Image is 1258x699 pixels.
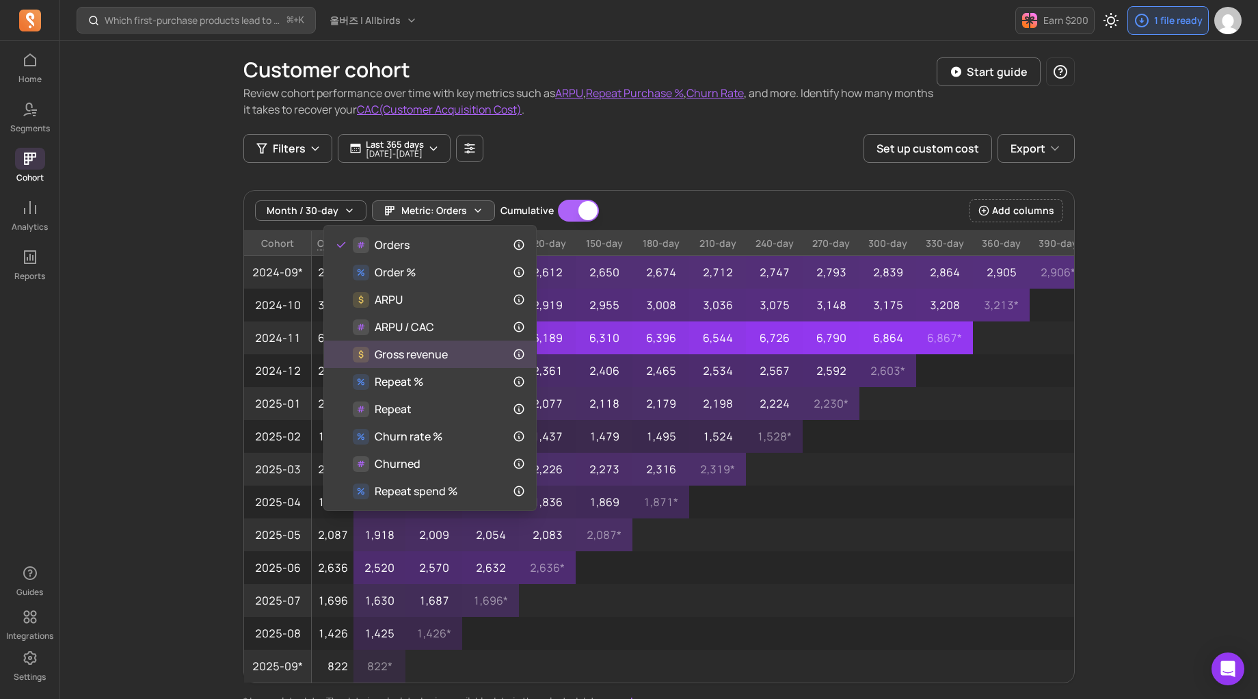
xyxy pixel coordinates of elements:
[375,373,423,390] span: Repeat %
[353,237,369,254] span: #
[375,456,420,472] span: Churned
[375,346,448,362] span: Gross revenue
[353,456,369,473] span: #
[353,401,369,418] span: #
[375,264,416,280] span: Order %
[375,483,457,499] span: Repeat spend %
[1212,652,1244,685] div: Open Intercom Messenger
[375,401,412,417] span: Repeat
[353,319,369,336] span: #
[353,265,369,281] span: %
[375,319,434,335] span: ARPU / CAC
[323,225,537,511] div: Metric: Orders
[375,428,442,445] span: Churn rate %
[353,292,369,308] span: $
[372,200,495,221] button: Metric: Orders
[375,237,410,253] span: Orders
[353,347,369,363] span: $
[375,291,403,308] span: ARPU
[353,429,369,445] span: %
[353,374,369,391] span: %
[353,484,369,500] span: %
[401,204,467,217] span: Metric: Orders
